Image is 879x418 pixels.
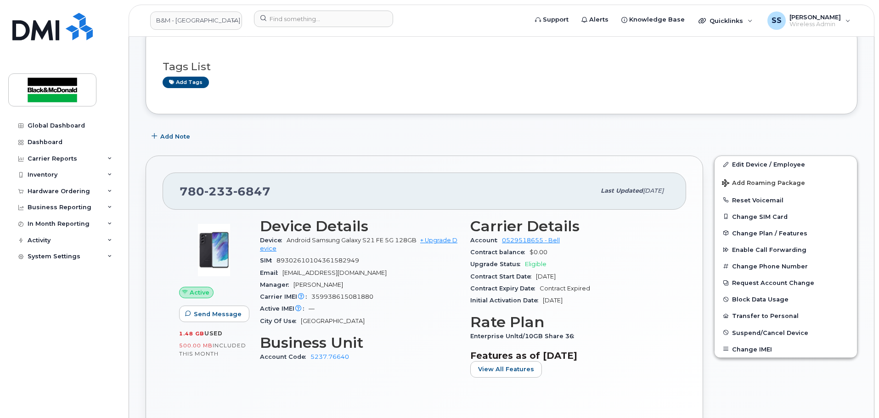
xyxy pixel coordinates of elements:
button: Change Phone Number [715,258,857,274]
h3: Carrier Details [470,218,670,234]
span: Email [260,269,282,276]
button: Add Note [146,128,198,145]
span: 233 [204,184,233,198]
span: Account [470,237,502,244]
button: Suspend/Cancel Device [715,324,857,341]
span: Last updated [601,187,643,194]
h3: Features as of [DATE] [470,350,670,361]
span: City Of Use [260,318,301,324]
span: View All Features [478,365,534,373]
span: Contract Expiry Date [470,285,540,292]
span: Quicklinks [710,17,743,24]
button: Change SIM Card [715,208,857,225]
span: Contract Expired [540,285,590,292]
span: [EMAIL_ADDRESS][DOMAIN_NAME] [282,269,387,276]
span: SS [772,15,782,26]
h3: Rate Plan [470,314,670,330]
button: Reset Voicemail [715,192,857,208]
a: Knowledge Base [615,11,691,29]
input: Find something... [254,11,393,27]
span: Initial Activation Date [470,297,543,304]
span: Upgrade Status [470,261,525,268]
a: Support [529,11,575,29]
div: Quicklinks [692,11,759,30]
span: 6847 [233,184,270,198]
button: Block Data Usage [715,291,857,307]
a: Edit Device / Employee [715,156,857,173]
span: 1.48 GB [179,330,204,337]
a: 5237.76640 [310,353,349,360]
span: Android Samsung Galaxy S21 FE 5G 128GB [287,237,417,244]
span: 780 [180,184,270,198]
button: Add Roaming Package [715,173,857,192]
span: — [309,305,315,312]
span: Change Plan / Features [732,229,807,236]
span: Account Code [260,353,310,360]
span: Support [543,15,569,24]
span: [GEOGRAPHIC_DATA] [301,318,365,324]
span: Manager [260,281,293,288]
span: Suspend/Cancel Device [732,329,808,336]
a: B&M - Alberta [150,11,242,30]
button: Send Message [179,306,249,322]
span: Device [260,237,287,244]
span: Enterprise Unltd/10GB Share 36 [470,333,579,340]
span: Enable Call Forwarding [732,246,806,253]
span: SIM [260,257,276,264]
div: Samantha Shandera [761,11,857,30]
button: Change IMEI [715,341,857,357]
span: [PERSON_NAME] [789,13,841,21]
h3: Business Unit [260,334,459,351]
span: used [204,330,223,337]
span: Eligible [525,261,547,268]
span: $0.00 [530,249,547,256]
span: Active [190,288,209,297]
button: Change Plan / Features [715,225,857,241]
a: Add tags [163,77,209,88]
span: Carrier IMEI [260,293,311,300]
span: Add Roaming Package [722,179,805,188]
span: Contract balance [470,249,530,256]
span: 359938615081880 [311,293,373,300]
span: Knowledge Base [629,15,685,24]
span: Contract Start Date [470,273,536,280]
span: Send Message [194,310,242,318]
a: 0529518655 - Bell [502,237,560,244]
span: 89302610104361582949 [276,257,359,264]
img: image20231002-3703462-abbrul.jpeg [186,223,242,278]
span: Alerts [589,15,609,24]
span: [PERSON_NAME] [293,281,343,288]
span: 500.00 MB [179,342,213,349]
h3: Device Details [260,218,459,234]
button: Transfer to Personal [715,307,857,324]
span: [DATE] [643,187,664,194]
a: Alerts [575,11,615,29]
button: Enable Call Forwarding [715,241,857,258]
button: View All Features [470,361,542,378]
h3: Tags List [163,61,840,72]
button: Request Account Change [715,274,857,291]
span: [DATE] [543,297,563,304]
span: Wireless Admin [789,21,841,28]
span: [DATE] [536,273,556,280]
span: Active IMEI [260,305,309,312]
span: included this month [179,342,246,357]
span: Add Note [160,132,190,141]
